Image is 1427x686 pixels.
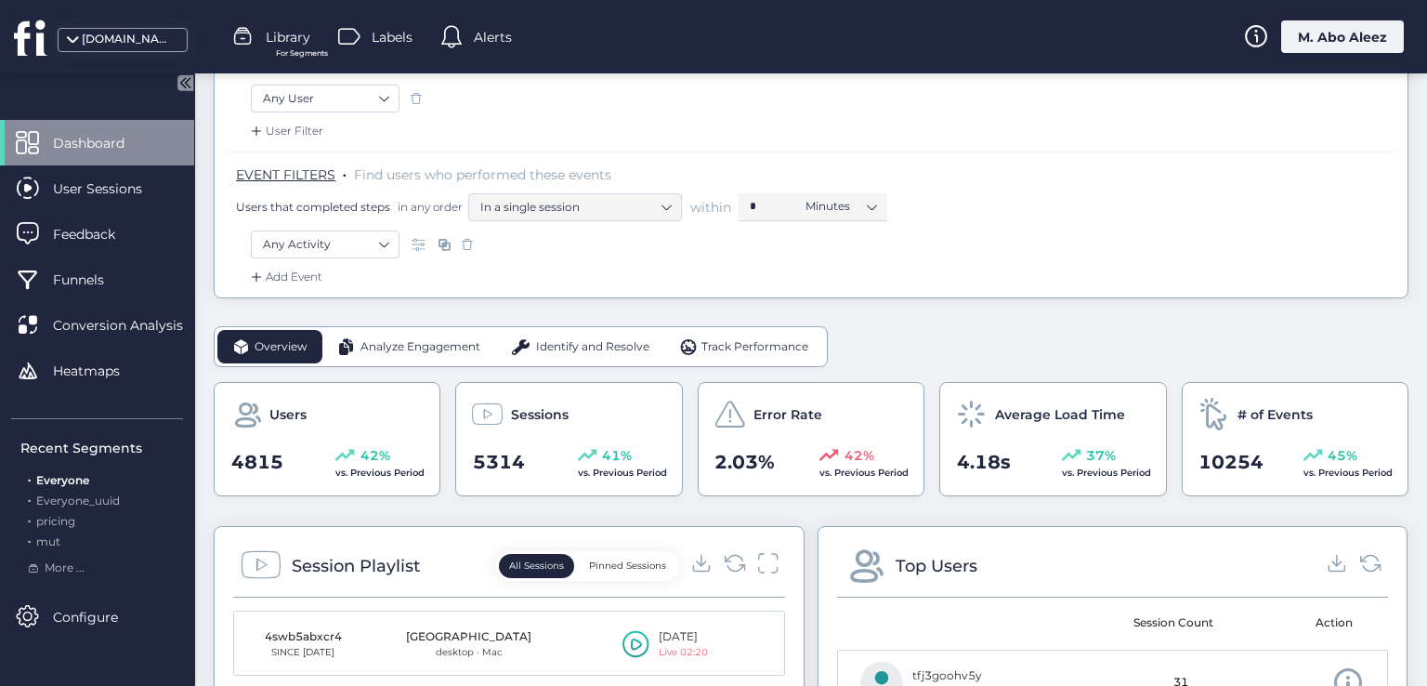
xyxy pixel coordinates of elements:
[701,338,808,356] span: Track Performance
[360,445,390,466] span: 42%
[474,27,512,47] span: Alerts
[1062,467,1151,479] span: vs. Previous Period
[844,445,874,466] span: 42%
[579,554,676,578] button: Pinned Sessions
[20,438,183,458] div: Recent Segments
[269,404,307,425] span: Users
[343,163,347,181] span: .
[1198,448,1263,477] span: 10254
[912,667,982,685] div: tfj3goohv5y
[394,199,463,215] span: in any order
[347,58,680,74] span: Find users who match the following characteristics
[602,445,632,466] span: 41%
[473,448,525,477] span: 5314
[690,198,731,217] span: within
[28,531,31,548] span: .
[53,607,146,627] span: Configure
[957,448,1011,477] span: 4.18s
[256,628,349,646] div: 4swb5abxcr4
[406,645,531,660] div: desktop · Mac
[536,338,649,356] span: Identify and Resolve
[480,193,670,221] nz-select-item: In a single session
[1240,598,1375,650] mat-header-cell: Action
[53,224,143,244] span: Feedback
[28,490,31,508] span: .
[53,315,211,336] span: Conversion Analysis
[255,338,308,356] span: Overview
[28,469,31,487] span: .
[53,133,152,153] span: Dashboard
[231,448,283,477] span: 4815
[266,27,310,47] span: Library
[372,27,412,47] span: Labels
[896,553,977,579] div: Top Users
[36,494,120,508] span: Everyone_uuid
[247,268,322,286] div: Add Event
[995,404,1125,425] span: Average Load Time
[236,199,390,215] span: Users that completed steps
[82,31,175,48] div: [DOMAIN_NAME]
[578,467,667,479] span: vs. Previous Period
[406,628,531,646] div: [GEOGRAPHIC_DATA]
[659,645,708,660] div: Live 02:20
[36,514,75,528] span: pricing
[53,270,132,290] span: Funnels
[236,58,328,74] span: USER FILTERS
[1303,467,1393,479] span: vs. Previous Period
[659,628,708,646] div: [DATE]
[53,361,148,381] span: Heatmaps
[499,554,574,578] button: All Sessions
[753,404,822,425] span: Error Rate
[256,645,349,660] div: SINCE [DATE]
[36,473,89,487] span: Everyone
[28,510,31,528] span: .
[247,122,323,140] div: User Filter
[1281,20,1404,53] div: M. Abo Aleez
[53,178,170,199] span: User Sessions
[263,85,387,112] nz-select-item: Any User
[1086,445,1116,466] span: 37%
[1328,445,1357,466] span: 45%
[263,231,387,258] nz-select-item: Any Activity
[805,192,876,220] nz-select-item: Minutes
[819,467,909,479] span: vs. Previous Period
[1106,598,1240,650] mat-header-cell: Session Count
[45,560,85,577] span: More ...
[276,47,328,59] span: For Segments
[335,467,425,479] span: vs. Previous Period
[714,448,775,477] span: 2.03%
[36,534,60,548] span: mut
[292,553,420,579] div: Session Playlist
[360,338,480,356] span: Analyze Engagement
[1237,404,1313,425] span: # of Events
[511,404,569,425] span: Sessions
[354,166,611,183] span: Find users who performed these events
[236,166,335,183] span: EVENT FILTERS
